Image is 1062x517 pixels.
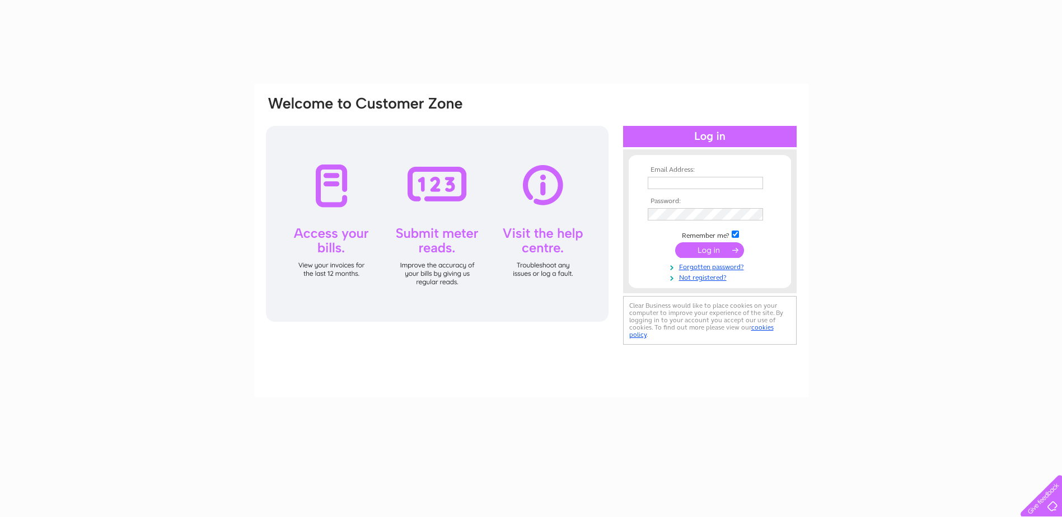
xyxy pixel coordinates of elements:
[645,198,775,205] th: Password:
[645,229,775,240] td: Remember me?
[623,296,797,345] div: Clear Business would like to place cookies on your computer to improve your experience of the sit...
[648,271,775,282] a: Not registered?
[645,166,775,174] th: Email Address:
[675,242,744,258] input: Submit
[648,261,775,271] a: Forgotten password?
[629,323,774,339] a: cookies policy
